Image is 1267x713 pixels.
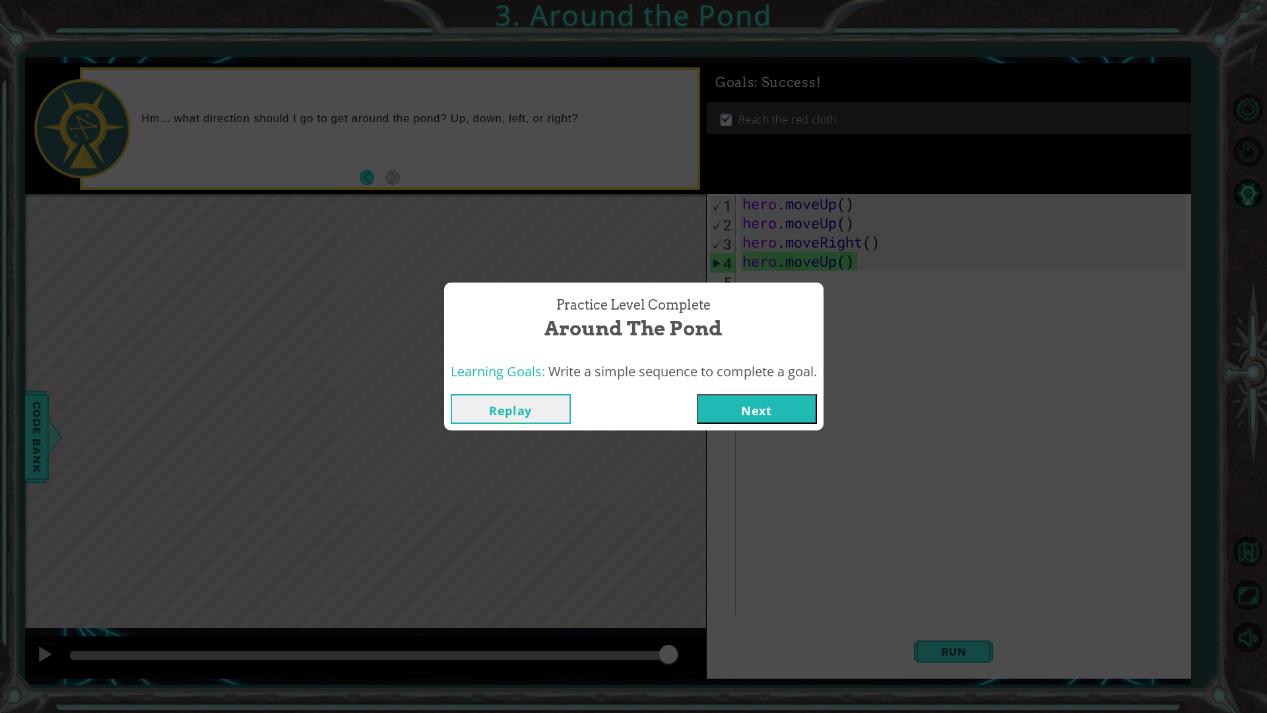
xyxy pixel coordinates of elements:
[451,394,571,424] button: Replay
[548,362,817,380] span: Write a simple sequence to complete a goal.
[697,394,817,424] button: Next
[544,314,723,343] span: Around the Pond
[556,296,711,315] span: Practice Level Complete
[451,362,545,380] span: Learning Goals:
